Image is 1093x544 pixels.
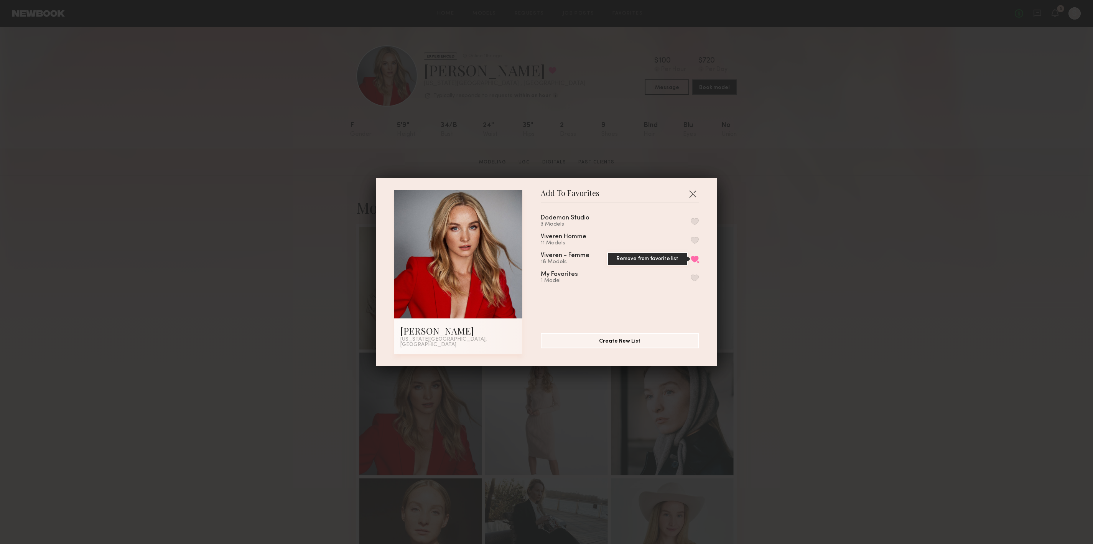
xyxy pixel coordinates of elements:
div: Dodeman Studio [541,215,589,221]
button: Close [686,188,699,200]
div: 1 Model [541,278,596,284]
div: My Favorites [541,271,578,278]
div: 11 Models [541,240,605,246]
div: 3 Models [541,221,608,227]
div: [US_STATE][GEOGRAPHIC_DATA], [GEOGRAPHIC_DATA] [400,337,516,348]
div: Viveren Homme [541,234,586,240]
div: [PERSON_NAME] [400,325,516,337]
div: 18 Models [541,259,608,265]
span: Add To Favorites [541,190,599,202]
div: Viveren - Femme [541,252,589,259]
button: Create New List [541,333,699,348]
button: Remove from favorite list [691,256,699,262]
